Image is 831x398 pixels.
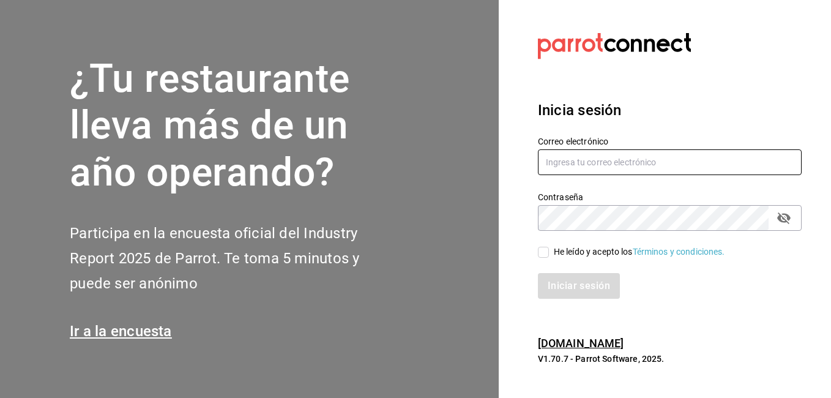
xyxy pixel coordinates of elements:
h2: Participa en la encuesta oficial del Industry Report 2025 de Parrot. Te toma 5 minutos y puede se... [70,221,400,296]
a: Ir a la encuesta [70,323,172,340]
h3: Inicia sesión [538,99,802,121]
input: Ingresa tu correo electrónico [538,149,802,175]
label: Contraseña [538,192,802,201]
label: Correo electrónico [538,137,802,145]
button: passwordField [773,208,794,228]
a: [DOMAIN_NAME] [538,337,624,350]
p: V1.70.7 - Parrot Software, 2025. [538,353,802,365]
h1: ¿Tu restaurante lleva más de un año operando? [70,56,400,197]
a: Términos y condiciones. [633,247,725,257]
div: He leído y acepto los [554,246,725,258]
